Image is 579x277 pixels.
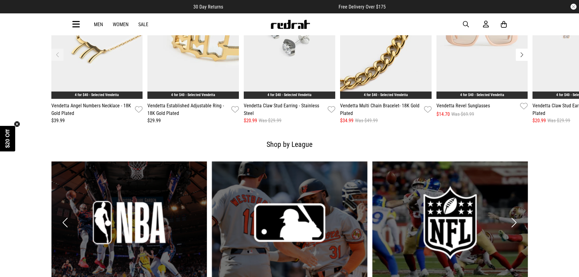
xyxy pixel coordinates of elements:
span: Was $29.99 [259,117,281,124]
a: Men [94,22,103,27]
span: $34.99 [340,117,353,124]
span: $14.70 [436,111,450,118]
a: 4 for $40 - Selected Vendetta [364,93,408,97]
span: $20 Off [5,129,11,148]
a: Vendetta Established Adjustable Ring - 18K Gold Plated [147,102,229,117]
a: 4 for $40 - Selected Vendetta [75,93,119,97]
span: 30 Day Returns [193,4,223,10]
button: Previous slide [61,216,69,229]
a: 4 for $40 - Selected Vendetta [171,93,215,97]
a: Vendetta Angel Numbers Necklace - 18K Gold Plated [51,102,133,117]
a: Vendetta Revel Sunglasses [436,102,490,111]
div: $39.99 [51,117,143,124]
h2: Shop by League [56,138,523,151]
a: 4 for $40 - Selected Vendetta [267,93,312,97]
button: Open LiveChat chat widget [5,2,23,21]
span: $20.99 [532,117,546,124]
a: Sale [138,22,148,27]
span: Was $29.99 [547,117,570,124]
button: Close teaser [14,121,20,127]
span: Was $49.99 [355,117,378,124]
a: Vendetta Multi Chain Bracelet- 18K Gold Plated [340,102,422,117]
iframe: Customer reviews powered by Trustpilot [235,4,326,10]
button: Next slide [516,49,528,61]
span: Free Delivery Over $175 [339,4,386,10]
button: Previous slide [51,49,64,61]
a: 4 for $40 - Selected Vendetta [460,93,504,97]
span: $20.99 [244,117,257,124]
a: Women [113,22,129,27]
div: $29.99 [147,117,239,124]
span: Was $69.99 [451,111,474,118]
a: Vendetta Claw Stud Earring - Stainless Steel [244,102,325,117]
button: Next slide [510,216,518,229]
img: Redrat logo [270,20,310,29]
